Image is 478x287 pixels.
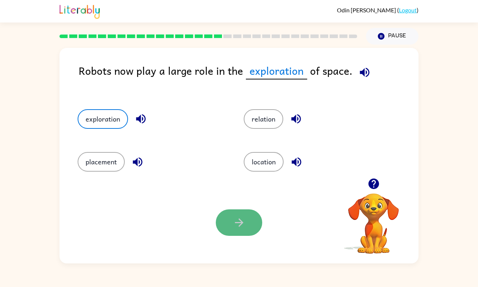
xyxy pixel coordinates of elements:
button: location [244,152,284,172]
a: Logout [399,7,417,13]
div: ( ) [337,7,419,13]
button: placement [78,152,125,172]
button: exploration [78,109,128,129]
div: Robots now play a large role in the of space. [79,62,419,95]
button: Pause [366,28,419,45]
span: Odin [PERSON_NAME] [337,7,397,13]
img: Literably [59,3,100,19]
span: exploration [246,62,307,79]
button: relation [244,109,283,129]
video: Your browser must support playing .mp4 files to use Literably. Please try using another browser. [337,182,410,255]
